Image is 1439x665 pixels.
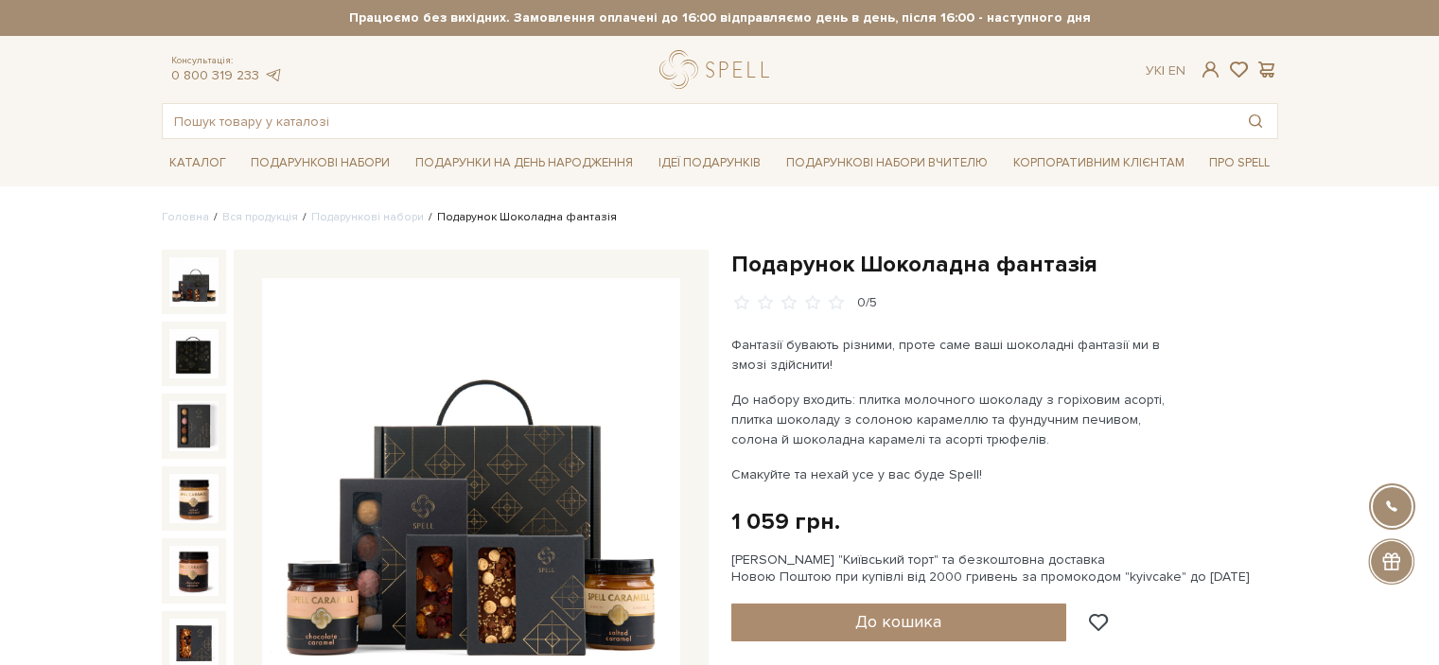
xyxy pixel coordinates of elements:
img: Подарунок Шоколадна фантазія [169,474,219,523]
span: | [1162,62,1165,79]
span: Консультація: [171,55,283,67]
p: До набору входить: плитка молочного шоколаду з горіховим асорті, плитка шоколаду з солоною караме... [731,390,1175,449]
img: Подарунок Шоколадна фантазія [169,401,219,450]
a: Головна [162,210,209,224]
img: Подарунок Шоколадна фантазія [169,329,219,378]
a: Корпоративним клієнтам [1006,149,1192,178]
a: Ідеї подарунків [651,149,768,178]
a: 0 800 319 233 [171,67,259,83]
a: Вся продукція [222,210,298,224]
span: До кошика [855,611,941,632]
div: 1 059 грн. [731,507,840,536]
button: Пошук товару у каталозі [1234,104,1277,138]
a: Каталог [162,149,234,178]
a: Подарункові набори Вчителю [779,147,995,179]
p: Фантазії бувають різними, проте саме ваші шоколадні фантазії ми в змозі здійснити! [731,335,1175,375]
button: До кошика [731,604,1067,641]
strong: Працюємо без вихідних. Замовлення оплачені до 16:00 відправляємо день в день, після 16:00 - насту... [162,9,1278,26]
h1: Подарунок Шоколадна фантазія [731,250,1278,279]
p: Смакуйте та нехай усе у вас буде Spell! [731,464,1175,484]
a: En [1168,62,1185,79]
div: [PERSON_NAME] "Київський торт" та безкоштовна доставка Новою Поштою при купівлі від 2000 гривень ... [731,551,1278,586]
a: Про Spell [1202,149,1277,178]
li: Подарунок Шоколадна фантазія [424,209,617,226]
img: Подарунок Шоколадна фантазія [169,546,219,595]
a: telegram [264,67,283,83]
div: 0/5 [857,294,877,312]
div: Ук [1146,62,1185,79]
a: Подарункові набори [311,210,424,224]
a: Подарунки на День народження [408,149,641,178]
a: Подарункові набори [243,149,397,178]
input: Пошук товару у каталозі [163,104,1234,138]
a: logo [659,50,778,89]
img: Подарунок Шоколадна фантазія [169,257,219,306]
